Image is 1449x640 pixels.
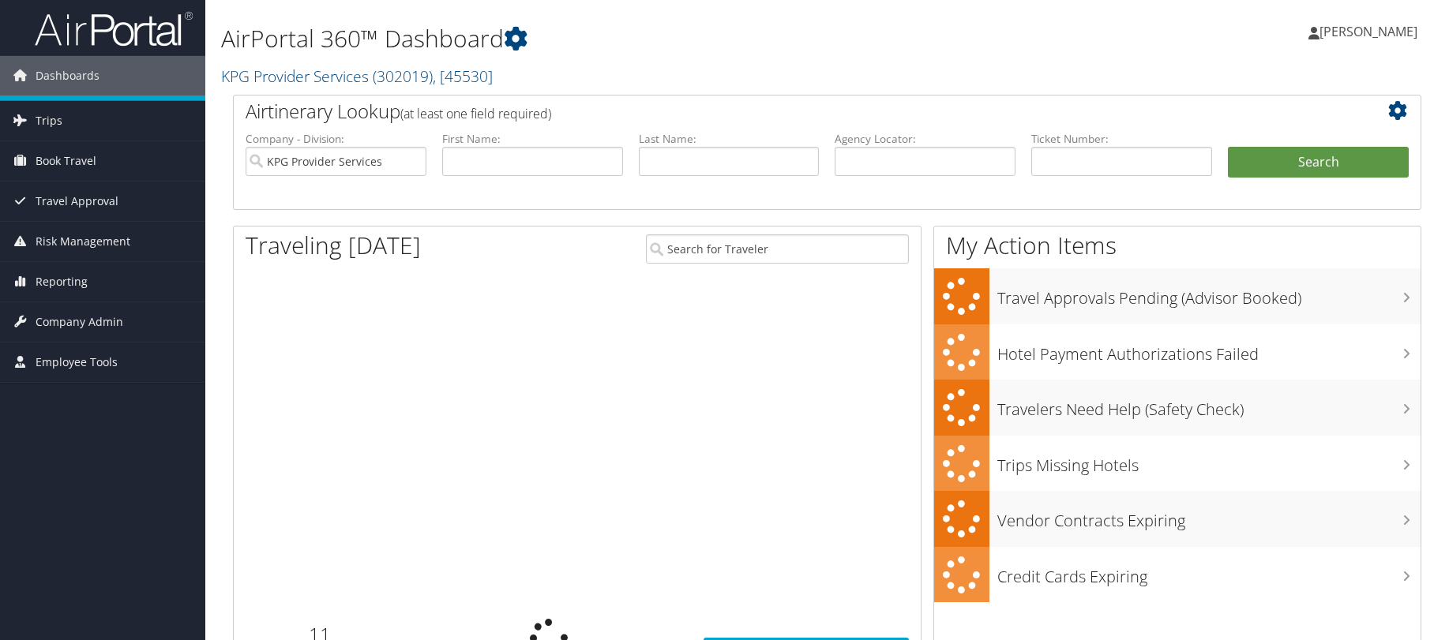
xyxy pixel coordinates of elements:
[997,391,1421,421] h3: Travelers Need Help (Safety Check)
[221,22,1029,55] h1: AirPortal 360™ Dashboard
[1228,147,1409,178] button: Search
[36,262,88,301] span: Reporting
[934,324,1421,380] a: Hotel Payment Authorizations Failed
[36,141,96,181] span: Book Travel
[373,65,433,87] span: ( 302019 )
[934,268,1421,324] a: Travel Approvals Pending (Advisor Booked)
[934,436,1421,492] a: Trips Missing Hotels
[246,98,1310,125] h2: Airtinerary Lookup
[35,10,193,47] img: airportal-logo.png
[433,65,493,87] span: , [ 45530 ]
[442,131,623,147] label: First Name:
[934,229,1421,262] h1: My Action Items
[36,222,130,261] span: Risk Management
[36,342,118,382] span: Employee Tools
[36,56,99,95] span: Dashboards
[1319,23,1417,40] span: [PERSON_NAME]
[997,502,1421,532] h3: Vendor Contracts Expiring
[246,229,421,262] h1: Traveling [DATE]
[400,105,551,122] span: (at least one field required)
[997,335,1421,365] h3: Hotel Payment Authorizations Failed
[934,491,1421,547] a: Vendor Contracts Expiring
[997,447,1421,477] h3: Trips Missing Hotels
[36,182,118,221] span: Travel Approval
[997,279,1421,309] h3: Travel Approvals Pending (Advisor Booked)
[997,558,1421,588] h3: Credit Cards Expiring
[934,547,1421,603] a: Credit Cards Expiring
[36,302,123,342] span: Company Admin
[1031,131,1212,147] label: Ticket Number:
[1308,8,1433,55] a: [PERSON_NAME]
[36,101,62,140] span: Trips
[221,65,493,87] a: KPG Provider Services
[639,131,820,147] label: Last Name:
[646,234,908,264] input: Search for Traveler
[246,131,426,147] label: Company - Division:
[934,380,1421,436] a: Travelers Need Help (Safety Check)
[835,131,1015,147] label: Agency Locator:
